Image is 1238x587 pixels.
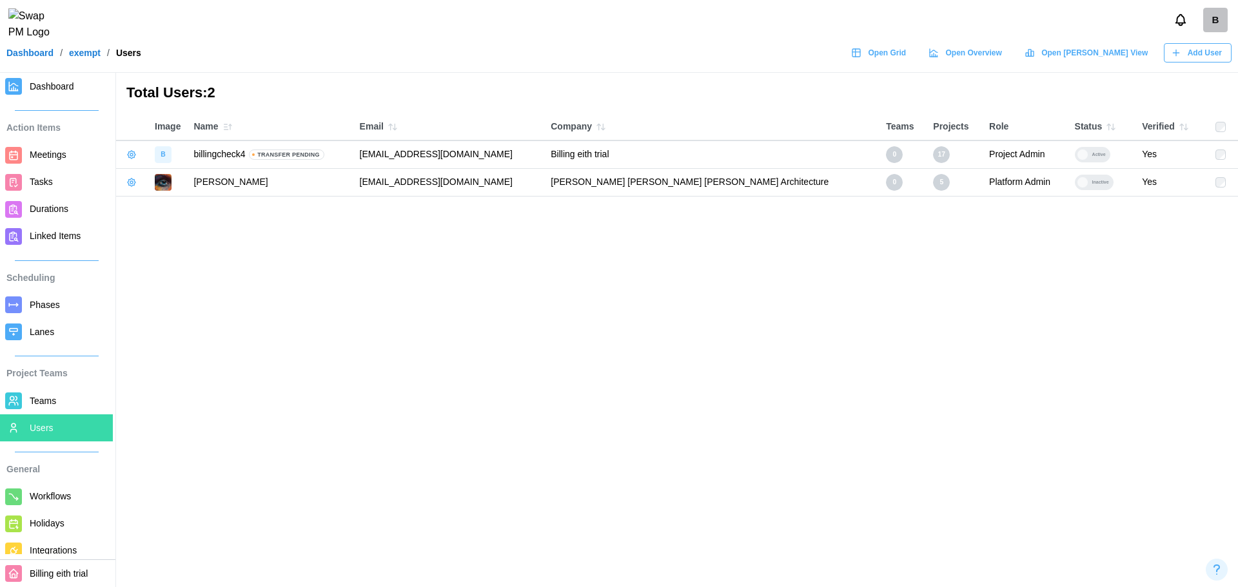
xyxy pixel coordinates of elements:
[1203,8,1228,32] div: B
[1142,118,1203,136] div: Verified
[69,48,101,57] a: exempt
[107,48,110,57] div: /
[544,140,879,168] td: Billing eith trial
[1170,9,1192,31] button: Notifications
[30,177,53,187] span: Tasks
[1075,118,1130,136] div: Status
[1135,168,1209,196] td: Yes
[1135,140,1209,168] td: Yes
[989,120,1062,134] div: Role
[30,518,64,528] span: Holidays
[30,81,74,91] span: Dashboard
[30,568,88,579] span: Billing eith trial
[30,300,60,310] span: Phases
[30,149,66,160] span: Meetings
[360,118,538,136] div: Email
[8,8,61,41] img: Swap PM Logo
[155,120,181,134] div: Image
[30,423,54,433] span: Users
[353,168,545,196] td: [EMAIL_ADDRESS][DOMAIN_NAME]
[30,545,77,555] span: Integrations
[353,140,545,168] td: [EMAIL_ADDRESS][DOMAIN_NAME]
[193,118,346,136] div: Name
[886,120,920,134] div: Teams
[989,175,1062,189] div: Platform Admin
[155,146,172,163] div: image
[155,174,172,191] img: image
[257,150,320,159] span: Transfer Pending
[1164,43,1232,63] button: Add User
[1188,44,1222,62] span: Add User
[886,174,903,191] div: 0
[30,396,56,406] span: Teams
[30,491,71,501] span: Workflows
[945,44,1001,62] span: Open Overview
[868,44,906,62] span: Open Grid
[193,148,245,162] div: billingcheck4
[544,168,879,196] td: [PERSON_NAME] [PERSON_NAME] [PERSON_NAME] Architecture
[6,48,54,57] a: Dashboard
[845,43,916,63] a: Open Grid
[886,146,903,163] div: 0
[933,174,950,191] div: 5
[30,327,54,337] span: Lanes
[1203,8,1228,32] a: billingcheck4
[922,43,1012,63] a: Open Overview
[989,148,1062,162] div: Project Admin
[116,48,141,57] div: Users
[551,118,873,136] div: Company
[193,175,268,189] div: [PERSON_NAME]
[60,48,63,57] div: /
[126,83,215,103] h3: Total Users: 2
[933,120,976,134] div: Projects
[933,146,950,163] div: 17
[1018,43,1157,63] a: Open [PERSON_NAME] View
[30,231,81,241] span: Linked Items
[1041,44,1148,62] span: Open [PERSON_NAME] View
[30,204,68,214] span: Durations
